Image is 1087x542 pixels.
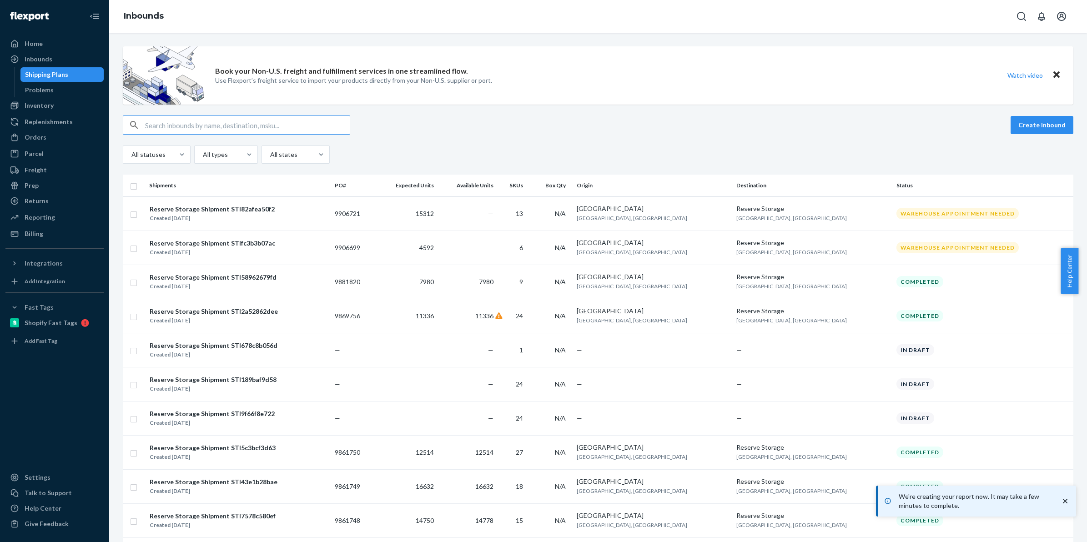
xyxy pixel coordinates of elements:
div: Returns [25,196,49,206]
div: Billing [25,229,43,238]
span: — [488,346,493,354]
span: — [736,380,742,388]
span: N/A [555,244,566,251]
div: Shopify Fast Tags [25,318,77,327]
a: Replenishments [5,115,104,129]
div: Inventory [25,101,54,110]
span: N/A [555,380,566,388]
div: Completed [896,515,943,526]
div: Reserve Storage Shipment STI5c3bcf3d63 [150,443,276,452]
div: Integrations [25,259,63,268]
span: — [488,414,493,422]
span: [GEOGRAPHIC_DATA], [GEOGRAPHIC_DATA] [577,487,687,494]
span: 11336 [416,312,434,320]
div: Reserve Storage Shipment STI189baf9d58 [150,375,277,384]
span: — [335,346,340,354]
span: Help Center [1061,248,1078,294]
span: — [577,380,582,388]
input: All types [202,150,203,159]
a: Prep [5,178,104,193]
a: Orders [5,130,104,145]
span: 12514 [475,448,493,456]
td: 9861750 [331,435,376,469]
button: Close Navigation [86,7,104,25]
a: Parcel [5,146,104,161]
div: Created [DATE] [150,418,275,427]
div: Fast Tags [25,303,54,312]
div: Reserve Storage [736,204,889,213]
span: [GEOGRAPHIC_DATA], [GEOGRAPHIC_DATA] [577,522,687,528]
a: Home [5,36,104,51]
td: 9861749 [331,469,376,503]
div: Reserve Storage Shipment STI43e1b28bae [150,477,277,487]
div: [GEOGRAPHIC_DATA] [577,443,729,452]
td: 9881820 [331,265,376,299]
a: Inbounds [124,11,164,21]
button: Give Feedback [5,517,104,531]
a: Inventory [5,98,104,113]
div: Reserve Storage Shipment STI58962679fd [150,273,277,282]
button: Open account menu [1052,7,1071,25]
div: Completed [896,310,943,321]
p: Book your Non-U.S. freight and fulfillment services in one streamlined flow. [215,66,468,76]
div: Give Feedback [25,519,69,528]
span: N/A [555,482,566,490]
div: Created [DATE] [150,214,275,223]
div: Inbounds [25,55,52,64]
div: Replenishments [25,117,73,126]
div: Completed [896,447,943,458]
span: 15 [516,517,523,524]
div: Completed [896,276,943,287]
a: Add Integration [5,274,104,289]
span: [GEOGRAPHIC_DATA], [GEOGRAPHIC_DATA] [577,249,687,256]
span: 14778 [475,517,493,524]
span: 7980 [419,278,434,286]
div: Reserve Storage [736,272,889,281]
span: N/A [555,414,566,422]
div: In draft [896,378,934,390]
th: Box Qty [530,175,573,196]
a: Returns [5,194,104,208]
div: Reserve Storage [736,306,889,316]
span: 27 [516,448,523,456]
ol: breadcrumbs [116,3,171,30]
td: 9906721 [331,196,376,231]
button: Fast Tags [5,300,104,315]
th: Destination [733,175,892,196]
span: 12514 [416,448,434,456]
a: Problems [20,83,104,97]
button: Open notifications [1032,7,1051,25]
span: N/A [555,448,566,456]
div: Created [DATE] [150,521,276,530]
div: Add Integration [25,277,65,285]
div: [GEOGRAPHIC_DATA] [577,272,729,281]
span: — [577,346,582,354]
span: [GEOGRAPHIC_DATA], [GEOGRAPHIC_DATA] [736,283,847,290]
div: Settings [25,473,50,482]
div: Created [DATE] [150,248,275,257]
span: [GEOGRAPHIC_DATA], [GEOGRAPHIC_DATA] [736,215,847,221]
td: 9861748 [331,503,376,537]
div: Reserve Storage Shipment STIfc3b3b07ac [150,239,275,248]
div: Reserve Storage [736,238,889,247]
span: 16632 [416,482,434,490]
a: Help Center [5,501,104,516]
th: Available Units [438,175,498,196]
span: 24 [516,380,523,388]
span: 6 [519,244,523,251]
span: 13 [516,210,523,217]
a: Reporting [5,210,104,225]
div: Parcel [25,149,44,158]
div: Created [DATE] [150,350,277,359]
button: Integrations [5,256,104,271]
th: Expected Units [376,175,438,196]
button: Watch video [1001,69,1049,82]
span: N/A [555,346,566,354]
span: [GEOGRAPHIC_DATA], [GEOGRAPHIC_DATA] [736,249,847,256]
input: Search inbounds by name, destination, msku... [145,116,350,134]
span: [GEOGRAPHIC_DATA], [GEOGRAPHIC_DATA] [736,487,847,494]
div: Warehouse Appointment Needed [896,242,1019,253]
th: PO# [331,175,376,196]
div: [GEOGRAPHIC_DATA] [577,204,729,213]
span: 11336 [475,312,493,320]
